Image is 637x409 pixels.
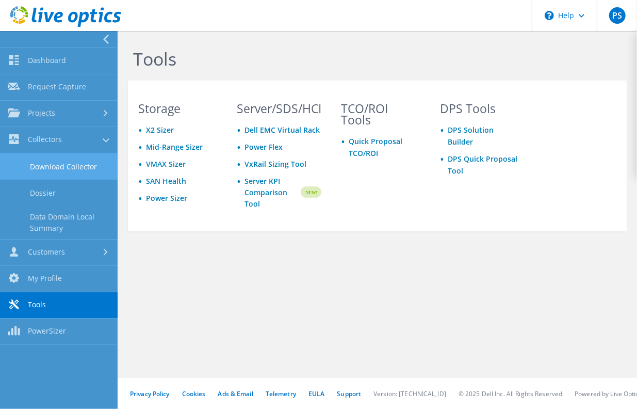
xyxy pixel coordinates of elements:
a: Power Flex [244,142,283,152]
h3: Storage [138,103,217,114]
span: PS [609,7,626,24]
h3: DPS Tools [440,103,519,114]
h3: Server/SDS/HCI [237,103,321,114]
a: Mid-Range Sizer [146,142,203,152]
a: Ads & Email [218,389,253,398]
a: VMAX Sizer [146,159,186,169]
a: Privacy Policy [130,389,170,398]
a: X2 Sizer [146,125,174,135]
a: VxRail Sizing Tool [244,159,306,169]
a: DPS Quick Proposal Tool [448,154,517,176]
svg: \n [545,11,554,20]
a: EULA [308,389,324,398]
img: new-badge.svg [299,175,321,210]
a: Cookies [182,389,206,398]
a: Dell EMC Virtual Rack [244,125,320,135]
li: Version: [TECHNICAL_ID] [373,389,446,398]
h3: TCO/ROI Tools [341,103,420,125]
a: SAN Health [146,176,186,186]
a: Server KPI Comparison Tool [244,176,299,210]
li: © 2025 Dell Inc. All Rights Reserved [459,389,562,398]
a: Quick Proposal TCO/ROI [349,136,402,158]
h1: Tools [133,48,616,70]
a: Telemetry [266,389,296,398]
a: Support [337,389,361,398]
a: Power Sizer [146,193,187,203]
a: DPS Solution Builder [448,125,494,147]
